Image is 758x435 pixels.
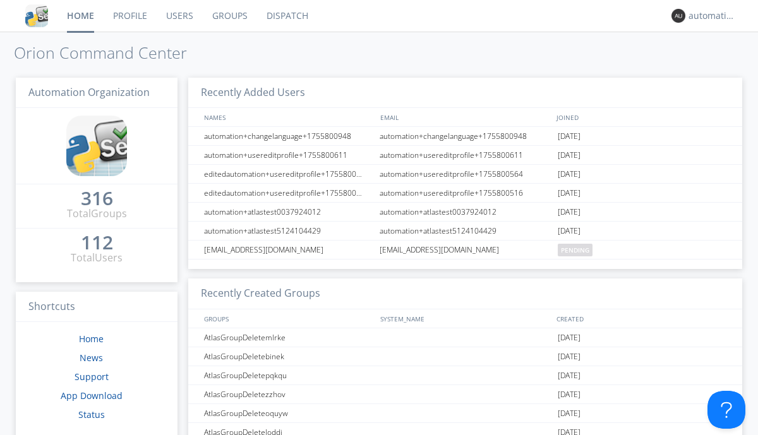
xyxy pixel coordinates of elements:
[377,309,553,328] div: SYSTEM_NAME
[376,203,555,221] div: automation+atlastest0037924012
[558,165,581,184] span: [DATE]
[188,203,742,222] a: automation+atlastest0037924012automation+atlastest0037924012[DATE]
[188,127,742,146] a: automation+changelanguage+1755800948automation+changelanguage+1755800948[DATE]
[188,184,742,203] a: editedautomation+usereditprofile+1755800516automation+usereditprofile+1755800516[DATE]
[188,165,742,184] a: editedautomation+usereditprofile+1755800564automation+usereditprofile+1755800564[DATE]
[188,366,742,385] a: AtlasGroupDeletepqkqu[DATE]
[188,347,742,366] a: AtlasGroupDeletebinek[DATE]
[376,146,555,164] div: automation+usereditprofile+1755800611
[558,127,581,146] span: [DATE]
[558,328,581,347] span: [DATE]
[188,222,742,241] a: automation+atlastest5124104429automation+atlastest5124104429[DATE]
[79,333,104,345] a: Home
[201,146,376,164] div: automation+usereditprofile+1755800611
[201,309,374,328] div: GROUPS
[201,127,376,145] div: automation+changelanguage+1755800948
[377,108,553,126] div: EMAIL
[25,4,48,27] img: cddb5a64eb264b2086981ab96f4c1ba7
[188,146,742,165] a: automation+usereditprofile+1755800611automation+usereditprofile+1755800611[DATE]
[28,85,150,99] span: Automation Organization
[188,385,742,404] a: AtlasGroupDeletezzhov[DATE]
[558,184,581,203] span: [DATE]
[16,292,177,323] h3: Shortcuts
[376,184,555,202] div: automation+usereditprofile+1755800516
[201,222,376,240] div: automation+atlastest5124104429
[553,309,730,328] div: CREATED
[689,9,736,22] div: automation+atlas0003
[71,251,123,265] div: Total Users
[201,328,376,347] div: AtlasGroupDeletemlrke
[558,244,593,256] span: pending
[553,108,730,126] div: JOINED
[201,404,376,422] div: AtlasGroupDeleteoquyw
[558,222,581,241] span: [DATE]
[81,236,113,251] a: 112
[671,9,685,23] img: 373638.png
[81,192,113,205] div: 316
[201,241,376,259] div: [EMAIL_ADDRESS][DOMAIN_NAME]
[376,127,555,145] div: automation+changelanguage+1755800948
[80,352,103,364] a: News
[78,408,105,420] a: Status
[188,241,742,259] a: [EMAIL_ADDRESS][DOMAIN_NAME][EMAIL_ADDRESS][DOMAIN_NAME]pending
[201,347,376,366] div: AtlasGroupDeletebinek
[201,184,376,202] div: editedautomation+usereditprofile+1755800516
[201,165,376,183] div: editedautomation+usereditprofile+1755800564
[188,404,742,423] a: AtlasGroupDeleteoquyw[DATE]
[558,404,581,423] span: [DATE]
[81,192,113,206] a: 316
[376,165,555,183] div: automation+usereditprofile+1755800564
[188,278,742,309] h3: Recently Created Groups
[201,203,376,221] div: automation+atlastest0037924012
[188,328,742,347] a: AtlasGroupDeletemlrke[DATE]
[201,108,374,126] div: NAMES
[376,241,555,259] div: [EMAIL_ADDRESS][DOMAIN_NAME]
[707,391,745,429] iframe: Toggle Customer Support
[66,116,127,176] img: cddb5a64eb264b2086981ab96f4c1ba7
[558,385,581,404] span: [DATE]
[67,206,127,221] div: Total Groups
[201,385,376,403] div: AtlasGroupDeletezzhov
[188,78,742,109] h3: Recently Added Users
[376,222,555,240] div: automation+atlastest5124104429
[81,236,113,249] div: 112
[558,366,581,385] span: [DATE]
[558,347,581,366] span: [DATE]
[558,146,581,165] span: [DATE]
[75,371,109,383] a: Support
[201,366,376,384] div: AtlasGroupDeletepqkqu
[61,390,123,402] a: App Download
[558,203,581,222] span: [DATE]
